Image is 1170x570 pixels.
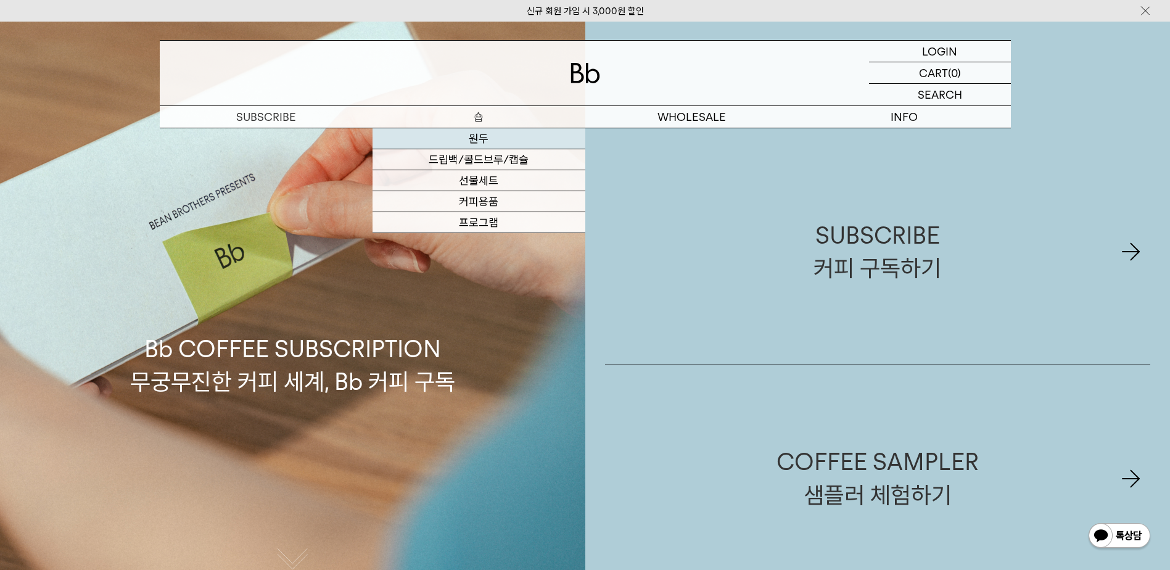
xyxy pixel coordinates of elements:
img: 카카오톡 채널 1:1 채팅 버튼 [1087,522,1151,551]
p: LOGIN [922,41,957,62]
p: INFO [798,106,1011,128]
p: (0) [948,62,961,83]
a: 숍 [373,106,585,128]
a: SUBSCRIBE커피 구독하기 [605,139,1151,365]
a: SUBSCRIBE [160,106,373,128]
p: CART [919,62,948,83]
a: 커피용품 [373,191,585,212]
img: 로고 [571,63,600,83]
a: 드립백/콜드브루/캡슐 [373,149,585,170]
p: Bb COFFEE SUBSCRIPTION 무궁무진한 커피 세계, Bb 커피 구독 [130,215,455,398]
div: COFFEE SAMPLER 샘플러 체험하기 [777,445,979,511]
a: 선물세트 [373,170,585,191]
a: 신규 회원 가입 시 3,000원 할인 [527,6,644,17]
a: LOGIN [869,41,1011,62]
div: SUBSCRIBE 커피 구독하기 [814,219,941,284]
p: WHOLESALE [585,106,798,128]
a: 프로그램 [373,212,585,233]
a: 원두 [373,128,585,149]
a: CART (0) [869,62,1011,84]
p: SEARCH [918,84,962,105]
